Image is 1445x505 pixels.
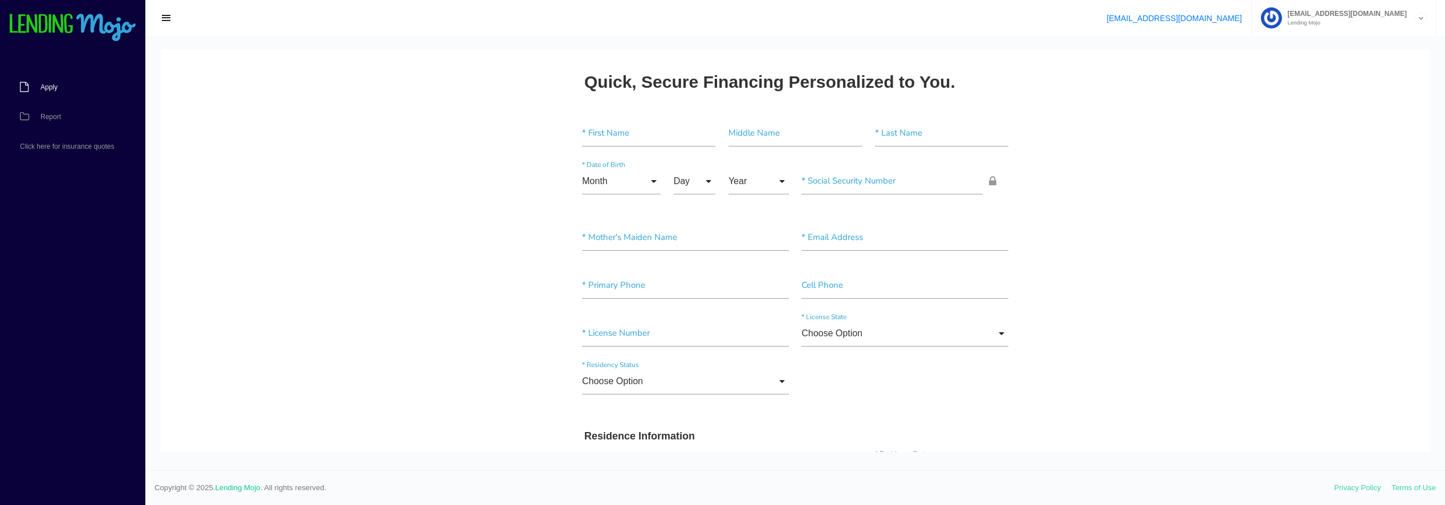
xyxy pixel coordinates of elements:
[1261,7,1282,28] img: Profile image
[154,482,1334,494] span: Copyright © 2025. . All rights reserved.
[1106,14,1242,23] a: [EMAIL_ADDRESS][DOMAIN_NAME]
[424,23,795,42] h2: Quick, Secure Financing Personalized to You.
[1391,483,1436,492] a: Terms of Use
[1282,10,1407,17] span: [EMAIL_ADDRESS][DOMAIN_NAME]
[9,14,137,42] img: logo-small.png
[40,84,58,91] span: Apply
[1334,483,1381,492] a: Privacy Policy
[424,381,845,393] h3: Residence Information
[40,113,61,120] span: Report
[1282,20,1407,26] small: Lending Mojo
[20,143,114,150] span: Click here for insurance quotes
[215,483,260,492] a: Lending Mojo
